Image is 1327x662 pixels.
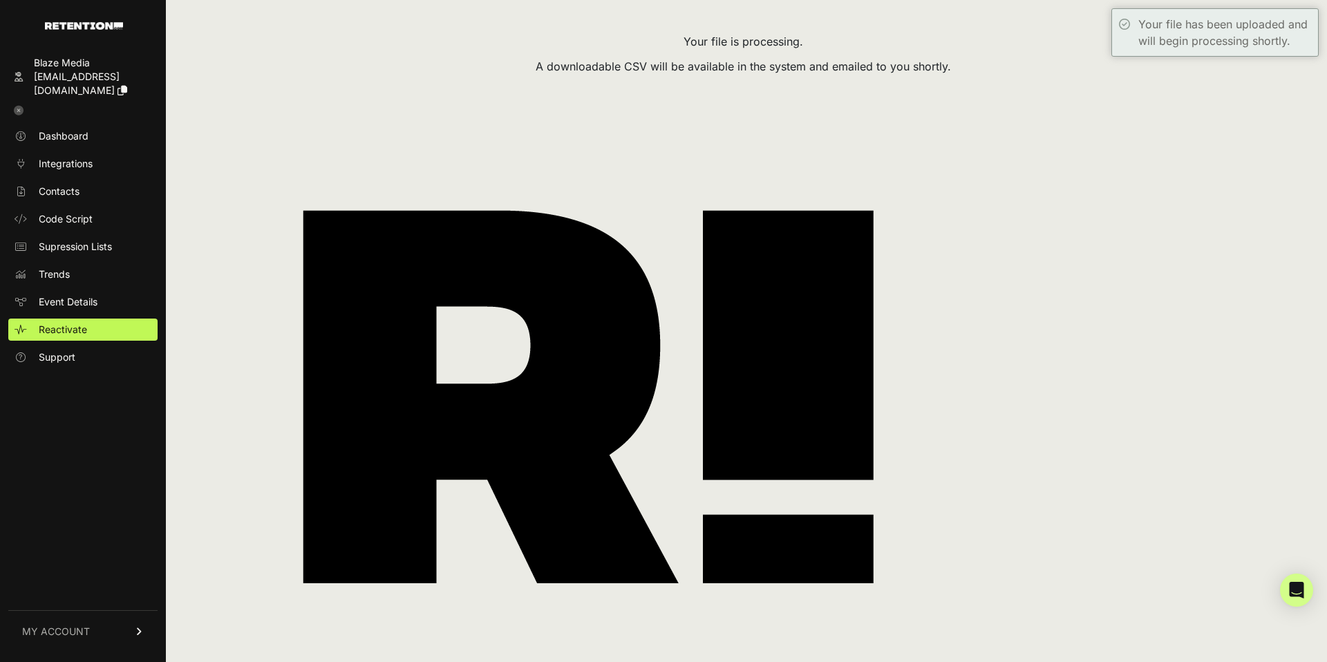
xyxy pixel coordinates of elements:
span: Trends [39,267,70,281]
span: Dashboard [39,129,88,143]
span: [EMAIL_ADDRESS][DOMAIN_NAME] [34,70,120,96]
a: Trends [8,263,158,285]
a: Code Script [8,208,158,230]
span: MY ACCOUNT [22,625,90,639]
a: Support [8,346,158,368]
div: A downloadable CSV will be available in the system and emailed to you shortly. [185,58,1301,75]
span: Support [39,350,75,364]
a: Contacts [8,180,158,202]
a: MY ACCOUNT [8,610,158,652]
div: Your file is processing. [185,33,1301,50]
span: Code Script [39,212,93,226]
div: Open Intercom Messenger [1280,574,1313,607]
div: Blaze Media [34,56,152,70]
a: Integrations [8,153,158,175]
a: Blaze Media [EMAIL_ADDRESS][DOMAIN_NAME] [8,52,158,102]
img: Retention.com [45,22,123,30]
div: Your file has been uploaded and will begin processing shortly. [1138,16,1311,49]
span: Contacts [39,185,79,198]
span: Event Details [39,295,97,309]
a: Supression Lists [8,236,158,258]
a: Reactivate [8,319,158,341]
a: Dashboard [8,125,158,147]
span: Integrations [39,157,93,171]
span: Supression Lists [39,240,112,254]
a: Event Details [8,291,158,313]
span: Reactivate [39,323,87,337]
